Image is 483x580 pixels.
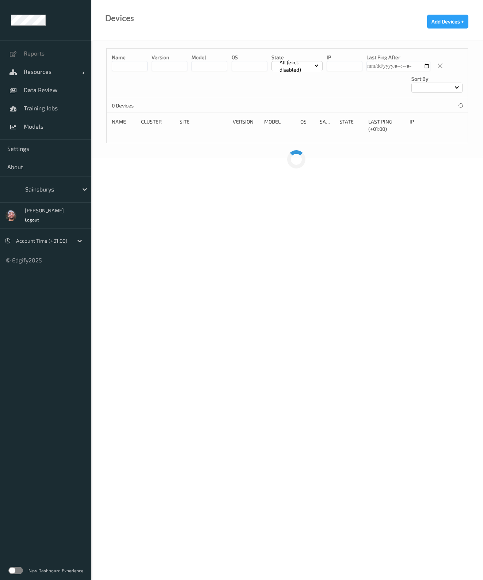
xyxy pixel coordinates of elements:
[191,54,227,61] p: model
[232,54,267,61] p: OS
[366,54,430,61] p: Last Ping After
[112,118,136,133] div: Name
[339,118,364,133] div: State
[410,118,438,133] div: ip
[271,54,323,61] p: State
[368,118,404,133] div: Last Ping (+01:00)
[411,75,463,83] p: Sort by
[300,118,315,133] div: OS
[112,102,167,109] p: 0 Devices
[427,15,468,29] button: Add Devices +
[105,15,134,22] div: Devices
[152,54,187,61] p: version
[264,118,295,133] div: Model
[112,54,148,61] p: Name
[277,59,315,73] p: All (excl. disabled)
[320,118,334,133] div: Samples
[327,54,362,61] p: IP
[141,118,175,133] div: Cluster
[179,118,227,133] div: Site
[233,118,259,133] div: version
